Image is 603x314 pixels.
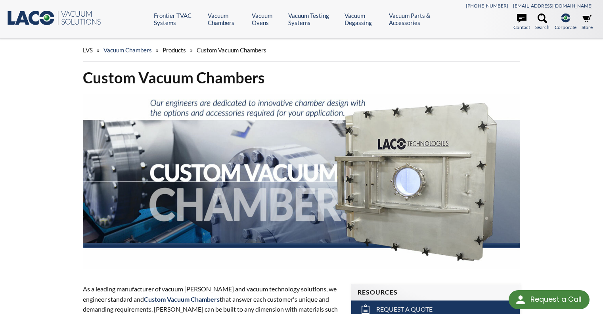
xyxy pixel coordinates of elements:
div: Request a Call [509,290,590,309]
a: Vacuum Parts & Accessories [389,12,447,26]
a: Store [582,13,593,31]
a: [PHONE_NUMBER] [466,3,508,9]
a: Contact [513,13,530,31]
div: » » » [83,39,521,62]
span: LVS [83,46,93,54]
a: Frontier TVAC Systems [154,12,202,26]
a: Search [535,13,549,31]
span: Products [163,46,186,54]
img: round button [514,293,527,306]
h4: Resources [358,288,513,297]
span: Request a Quote [376,305,433,314]
a: [EMAIL_ADDRESS][DOMAIN_NAME] [513,3,593,9]
div: Request a Call [530,290,582,308]
span: Corporate [555,23,576,31]
span: Custom Vacuum Chambers [197,46,266,54]
a: Vacuum Ovens [252,12,282,26]
h1: Custom Vacuum Chambers [83,68,521,87]
a: Vacuum Degassing [345,12,383,26]
a: Vacuum Chambers [103,46,152,54]
a: Vacuum Chambers [208,12,246,26]
span: Custom Vacuum Chambers [144,295,220,303]
a: Vacuum Testing Systems [288,12,339,26]
img: Custom Vacuum Chamber header [83,94,521,269]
